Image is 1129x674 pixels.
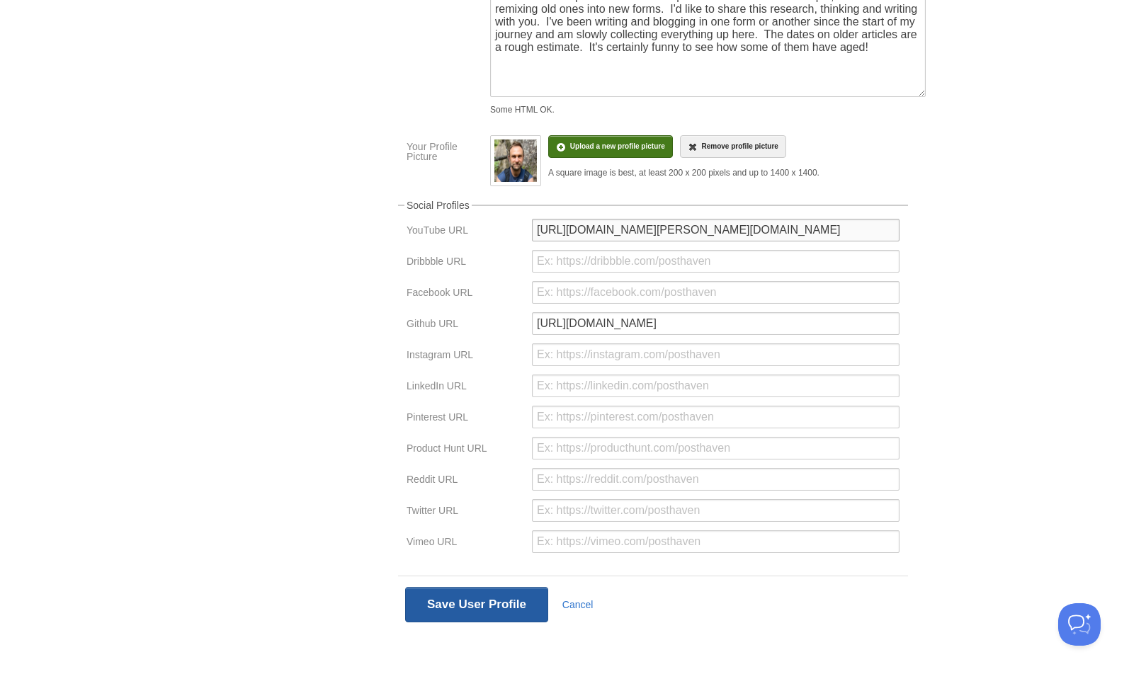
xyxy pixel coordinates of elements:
[680,135,786,158] a: Remove profile picture
[490,105,900,114] div: Some HTML OK.
[532,375,900,397] input: Ex: https://linkedin.com/posthaven
[407,287,523,301] label: Facebook URL
[407,412,523,425] label: Pinterest URL
[407,225,523,239] label: YouTube URL
[407,537,523,550] label: Vimeo URL
[570,142,665,150] span: Upload a new profile picture
[407,381,523,394] label: LinkedIn URL
[405,587,548,622] button: Save User Profile
[701,142,778,150] span: Remove profile picture
[548,168,819,177] div: A square image is best, at least 200 x 200 pixels and up to 1400 x 1400.
[404,200,472,210] legend: Social Profiles
[407,505,523,519] label: Twitter URL
[532,281,900,304] input: Ex: https://facebook.com/posthaven
[407,474,523,488] label: Reddit URL
[532,250,900,273] input: Ex: https://dribbble.com/posthaven
[532,499,900,522] input: Ex: https://twitter.com/posthaven
[407,443,523,457] label: Product Hunt URL
[1058,603,1101,646] iframe: Help Scout Beacon - Open
[494,139,537,182] img: uploads%2F2025-08-20%2F8%2F118632%2FUr2zPyiiaYzTn9_q5wKZsewNnJA%2Fs3ul119%2FScreenshot+2025-08-19...
[532,530,900,553] input: Ex: https://vimeo.com/posthaven
[532,343,900,366] input: Ex: https://instagram.com/posthaven
[407,142,482,165] label: Your Profile Picture
[532,437,900,459] input: Ex: https://producthunt.com/posthaven
[532,312,900,335] input: Ex: https://github.com/posthaven
[407,256,523,270] label: Dribbble URL
[532,219,900,241] input: Ex: https://youtube.com/posthaven
[562,599,594,610] a: Cancel
[532,468,900,491] input: Ex: https://reddit.com/posthaven
[532,406,900,428] input: Ex: https://pinterest.com/posthaven
[407,319,523,332] label: Github URL
[407,350,523,363] label: Instagram URL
